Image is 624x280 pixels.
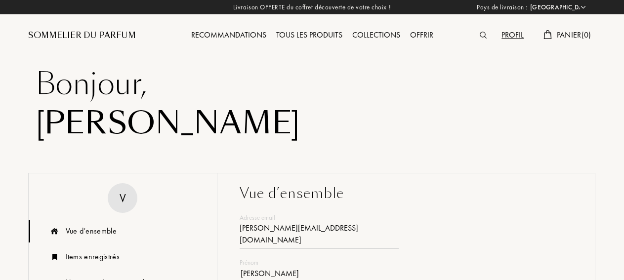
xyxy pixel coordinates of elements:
[497,30,529,40] a: Profil
[480,32,487,39] img: search_icn.svg
[186,29,271,42] div: Recommandations
[543,30,551,39] img: cart.svg
[28,30,136,41] a: Sommelier du Parfum
[120,189,126,206] div: V
[48,220,61,242] img: icn_overview.svg
[347,29,405,42] div: Collections
[405,30,438,40] a: Offrir
[66,225,117,237] div: Vue d’ensemble
[271,30,347,40] a: Tous les produits
[186,30,271,40] a: Recommandations
[240,183,573,204] div: Vue d’ensemble
[557,30,591,40] span: Panier ( 0 )
[347,30,405,40] a: Collections
[240,258,399,268] div: Prénom
[405,29,438,42] div: Offrir
[36,104,589,143] div: [PERSON_NAME]
[240,213,399,223] div: Adresse email
[36,64,589,104] div: Bonjour ,
[66,251,120,263] div: Items enregistrés
[240,222,399,249] div: [PERSON_NAME][EMAIL_ADDRESS][DOMAIN_NAME]
[48,246,61,268] img: icn_book.svg
[271,29,347,42] div: Tous les produits
[497,29,529,42] div: Profil
[477,2,528,12] span: Pays de livraison :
